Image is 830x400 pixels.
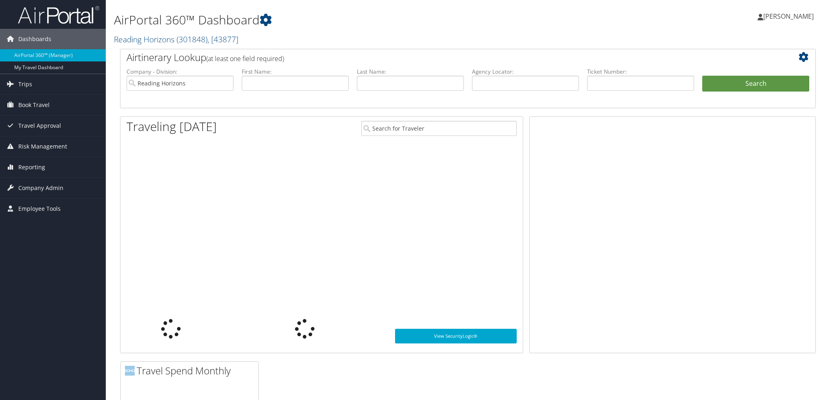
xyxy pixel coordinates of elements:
[18,136,67,157] span: Risk Management
[18,116,61,136] span: Travel Approval
[357,68,464,76] label: Last Name:
[18,157,45,177] span: Reporting
[18,199,61,219] span: Employee Tools
[18,95,50,115] span: Book Travel
[127,68,234,76] label: Company - Division:
[127,50,751,64] h2: Airtinerary Lookup
[242,68,349,76] label: First Name:
[127,118,217,135] h1: Traveling [DATE]
[206,54,284,63] span: (at least one field required)
[587,68,694,76] label: Ticket Number:
[472,68,579,76] label: Agency Locator:
[18,29,51,49] span: Dashboards
[758,4,822,28] a: [PERSON_NAME]
[125,366,135,376] img: domo-logo.png
[395,329,517,343] a: View SecurityLogic®
[207,34,238,45] span: , [ 43877 ]
[125,364,258,378] h2: Travel Spend Monthly
[18,74,32,94] span: Trips
[114,34,238,45] a: Reading Horizons
[18,5,99,24] img: airportal-logo.png
[177,34,207,45] span: ( 301848 )
[114,11,586,28] h1: AirPortal 360™ Dashboard
[702,76,809,92] button: Search
[18,178,63,198] span: Company Admin
[763,12,814,21] span: [PERSON_NAME]
[361,121,517,136] input: Search for Traveler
